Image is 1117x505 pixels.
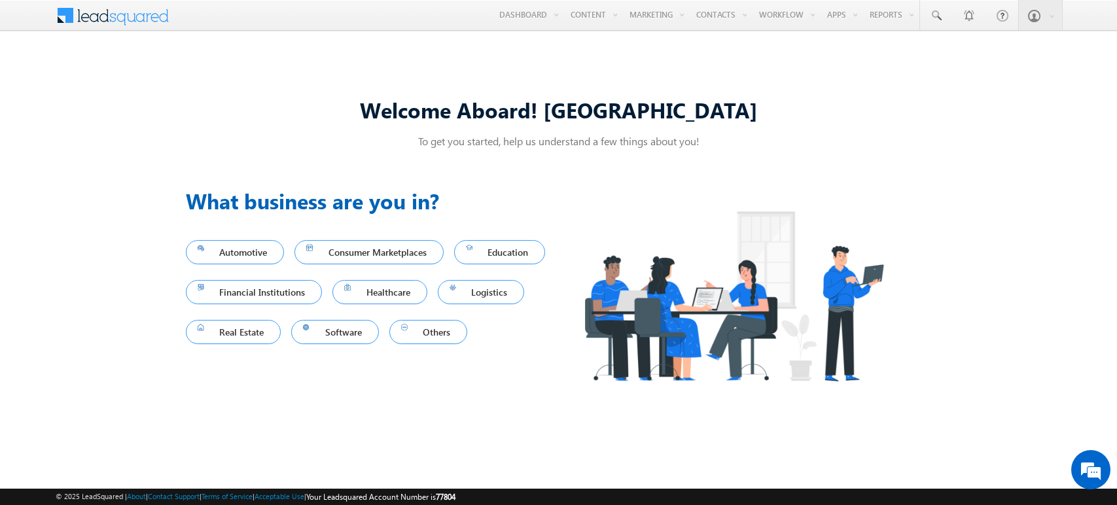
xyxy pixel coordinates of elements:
span: Others [401,323,456,341]
span: Automotive [198,243,273,261]
a: About [127,492,146,500]
span: 77804 [436,492,455,502]
span: Logistics [450,283,513,301]
span: Consumer Marketplaces [306,243,432,261]
span: Software [303,323,367,341]
span: Education [466,243,534,261]
span: Your Leadsquared Account Number is [306,492,455,502]
span: Healthcare [344,283,416,301]
a: Contact Support [148,492,200,500]
h3: What business are you in? [186,185,559,217]
a: Acceptable Use [255,492,304,500]
span: Real Estate [198,323,270,341]
a: Terms of Service [202,492,253,500]
span: © 2025 LeadSquared | | | | | [56,491,455,503]
img: Industry.png [559,185,908,407]
div: Welcome Aboard! [GEOGRAPHIC_DATA] [186,96,932,124]
span: Financial Institutions [198,283,311,301]
p: To get you started, help us understand a few things about you! [186,134,932,148]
